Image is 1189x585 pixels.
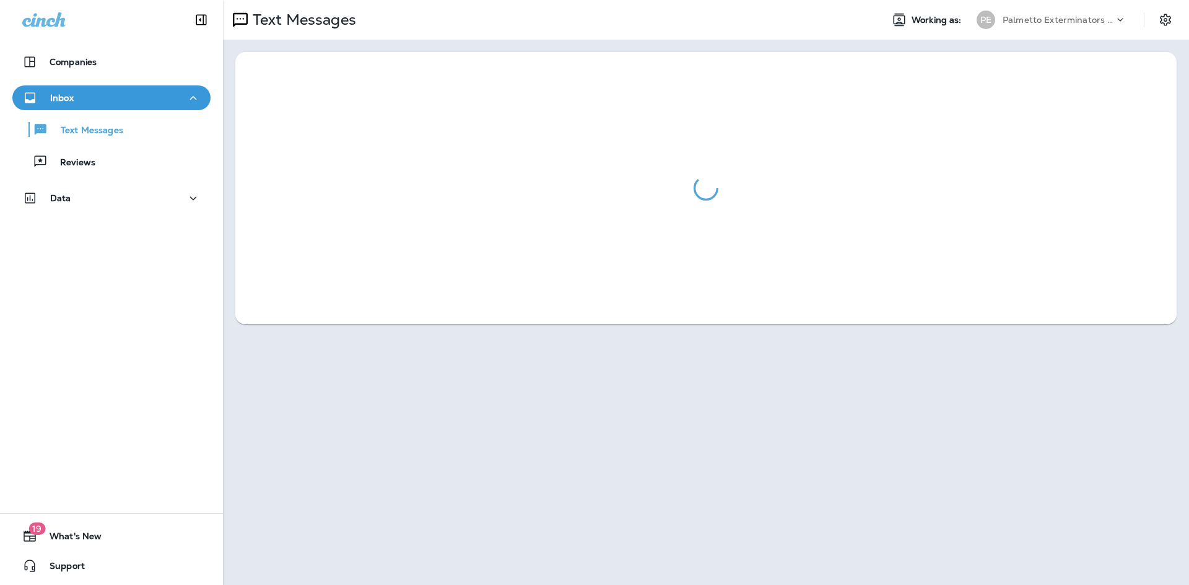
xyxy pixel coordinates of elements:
[50,93,74,103] p: Inbox
[248,11,356,29] p: Text Messages
[12,149,211,175] button: Reviews
[28,522,45,535] span: 19
[1154,9,1177,31] button: Settings
[12,50,211,74] button: Companies
[12,116,211,142] button: Text Messages
[37,531,102,546] span: What's New
[37,561,85,576] span: Support
[184,7,219,32] button: Collapse Sidebar
[12,553,211,578] button: Support
[48,125,123,137] p: Text Messages
[1003,15,1114,25] p: Palmetto Exterminators LLC
[12,186,211,210] button: Data
[50,193,71,203] p: Data
[977,11,995,29] div: PE
[50,57,97,67] p: Companies
[12,85,211,110] button: Inbox
[48,157,95,169] p: Reviews
[912,15,964,25] span: Working as:
[12,524,211,548] button: 19What's New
